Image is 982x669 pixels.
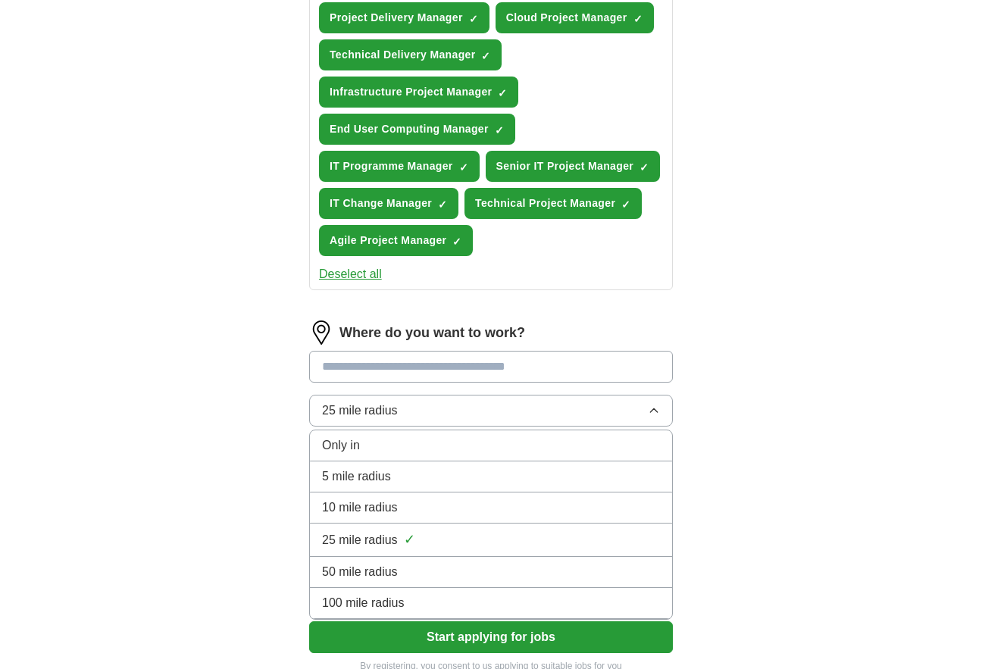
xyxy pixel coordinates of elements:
[330,47,475,63] span: Technical Delivery Manager
[469,13,478,25] span: ✓
[309,621,673,653] button: Start applying for jobs
[339,323,525,343] label: Where do you want to work?
[322,563,398,581] span: 50 mile radius
[322,594,405,612] span: 100 mile radius
[319,77,518,108] button: Infrastructure Project Manager✓
[498,87,507,99] span: ✓
[621,199,630,211] span: ✓
[633,13,643,25] span: ✓
[495,124,504,136] span: ✓
[322,436,360,455] span: Only in
[506,10,627,26] span: Cloud Project Manager
[330,233,446,249] span: Agile Project Manager
[322,499,398,517] span: 10 mile radius
[319,225,473,256] button: Agile Project Manager✓
[486,151,660,182] button: Senior IT Project Manager✓
[319,265,382,283] button: Deselect all
[330,195,432,211] span: IT Change Manager
[459,161,468,174] span: ✓
[464,188,642,219] button: Technical Project Manager✓
[330,84,492,100] span: Infrastructure Project Manager
[330,158,453,174] span: IT Programme Manager
[475,195,615,211] span: Technical Project Manager
[319,114,515,145] button: End User Computing Manager✓
[640,161,649,174] span: ✓
[322,402,398,420] span: 25 mile radius
[322,531,398,549] span: 25 mile radius
[404,530,415,550] span: ✓
[496,2,654,33] button: Cloud Project Manager✓
[496,158,633,174] span: Senior IT Project Manager
[309,320,333,345] img: location.png
[438,199,447,211] span: ✓
[481,50,490,62] span: ✓
[309,395,673,427] button: 25 mile radius
[330,121,489,137] span: End User Computing Manager
[319,2,489,33] button: Project Delivery Manager✓
[330,10,463,26] span: Project Delivery Manager
[452,236,461,248] span: ✓
[322,467,391,486] span: 5 mile radius
[319,39,502,70] button: Technical Delivery Manager✓
[319,188,458,219] button: IT Change Manager✓
[319,151,480,182] button: IT Programme Manager✓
